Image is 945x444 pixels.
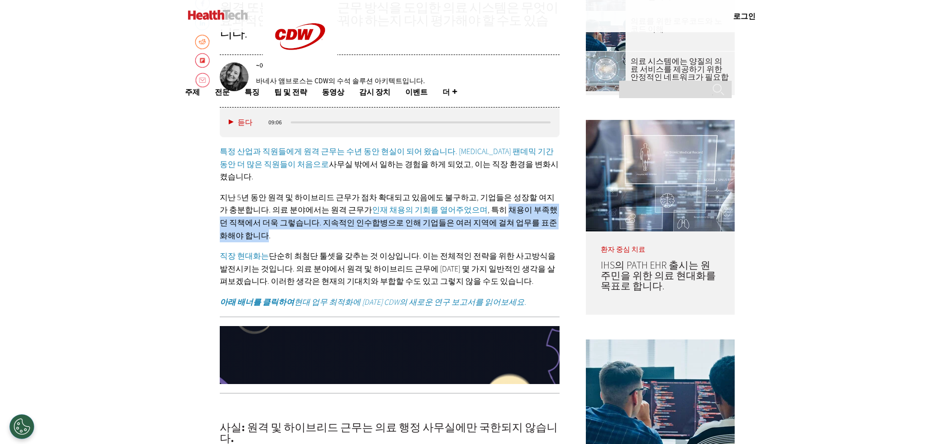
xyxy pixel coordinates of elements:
[220,251,556,286] font: 단순히 최첨단 툴셋을 갖추는 것 이상입니다. 이는 전체적인 전략을 위한 사고방식을 발전시키는 것입니다. 의료 분야에서 원격 및 하이브리드 근무에 [DATE] 몇 가지 일반적인...
[263,65,337,76] a: CDW
[294,297,526,307] font: 현대 업무 최적화에 [DATE] CDW의 새로운 연구 보고서를 읽어보세요.
[274,88,307,96] a: 팁 및 전략
[329,159,471,169] font: 사무실 밖에서 일하는 경험을 하게 되었고
[267,118,289,127] div: 지속
[601,259,716,293] a: IHS의 PATH EHR 출시는 원주민을 위한 의료 현대화를 목표로 합니다.
[9,414,34,439] div: 쿠키 설정
[359,87,390,96] font: 감시 장치
[405,87,428,96] font: 이벤트
[220,297,526,307] a: 아래 배너를 클릭하여현대 업무 최적화에 [DATE] CDW의 새로운 연구 보고서를 읽어보세요.
[405,88,428,96] a: 이벤트
[220,205,558,240] font: , 특히 채용이 부족했던 직책에서 더욱 그렇습니다. 지속적인 인수합병으로 인해 기업들은 여러 지역에 걸쳐 업무를 표준화해야 합니다.
[220,108,560,137] div: 미디어 플레이어
[322,88,344,96] a: 동영상
[229,119,252,126] button: 듣다
[220,297,294,307] font: 아래 배너를 클릭하여
[586,120,735,231] img: 전자 건강 기록
[245,88,259,96] a: 특징
[268,118,282,126] font: 09:06
[215,87,230,96] font: 전문
[188,10,248,20] img: 집
[220,192,555,216] font: 지난 5년 동안 원격 및 하이브리드 근무가 점차 확대되고 있음에도 불구하고, 기업들은 성장할 여지가 충분합니다. 의료 분야에서는 원격 근무가
[372,205,488,215] a: 인재 채용의 기회를 열어주었으며
[274,87,307,96] font: 팁 및 전략
[220,251,269,261] a: 직장 현대화는
[733,11,756,21] div: 사용자 메뉴
[220,146,554,169] a: 특정 산업과 직원들에게 원격 근무는 수년 동안 현실이 되어 왔습니다. [MEDICAL_DATA] 팬데믹 기간 동안 더 많은 직원들이 처음으로
[359,88,390,96] a: 감시 장치
[238,117,252,127] font: 듣다
[9,414,34,439] button: 환경 설정 열기
[185,87,200,96] font: 주제
[245,87,259,96] font: 특징
[733,11,756,20] a: 로그인
[442,87,450,96] font: 더
[322,87,344,96] font: 동영상
[601,245,645,254] font: 환자 중심 치료
[220,326,560,385] img: x_wpmod_q425_애니메이션_클릭_데스크탑_01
